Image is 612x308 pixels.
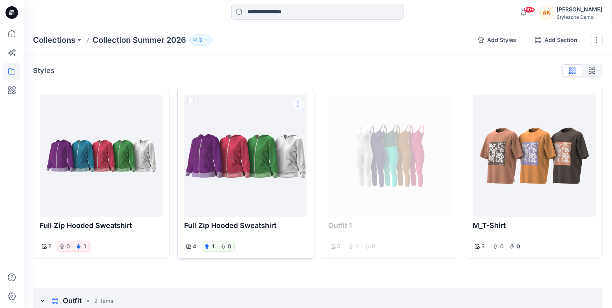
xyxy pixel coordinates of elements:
p: 2 items [94,297,113,305]
p: 0 [371,242,376,251]
div: M_T-shirt300 [466,88,603,259]
button: Add Section [529,34,584,46]
div: AK [539,5,554,20]
div: Full Zip Hooded Sweatshirt410Options [177,88,314,259]
p: Full Zip Hooded Sweatshirt [184,220,307,231]
button: 1 [82,242,87,251]
div: Stylezone Demo [557,14,602,20]
p: Outfit [63,295,82,306]
a: Collections [33,35,75,46]
p: 0 [516,242,521,251]
p: 0 [499,242,504,251]
p: Styles [33,65,55,76]
span: 99+ [523,7,535,13]
button: 1 [211,242,216,251]
button: Options [292,98,304,110]
p: 5 [48,242,51,251]
div: Full Zip Hooded Sweatshirt501 [33,88,170,259]
p: 3 [199,36,202,44]
p: 4 [193,242,196,251]
p: Outfit 1 [329,220,452,231]
div: [PERSON_NAME] [557,5,602,14]
p: M_T-shirt [473,220,596,231]
p: 5 [337,242,340,251]
p: 0 [227,242,232,251]
p: 3 [481,242,485,251]
p: Full Zip Hooded Sweatshirt [40,220,163,231]
button: Add Styles [471,34,522,46]
p: 0 [355,242,360,251]
button: 3 [189,35,212,46]
p: Collection Summer 2026 [93,35,186,46]
p: 0 [66,242,71,251]
div: Outfit 1500 [322,88,459,259]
